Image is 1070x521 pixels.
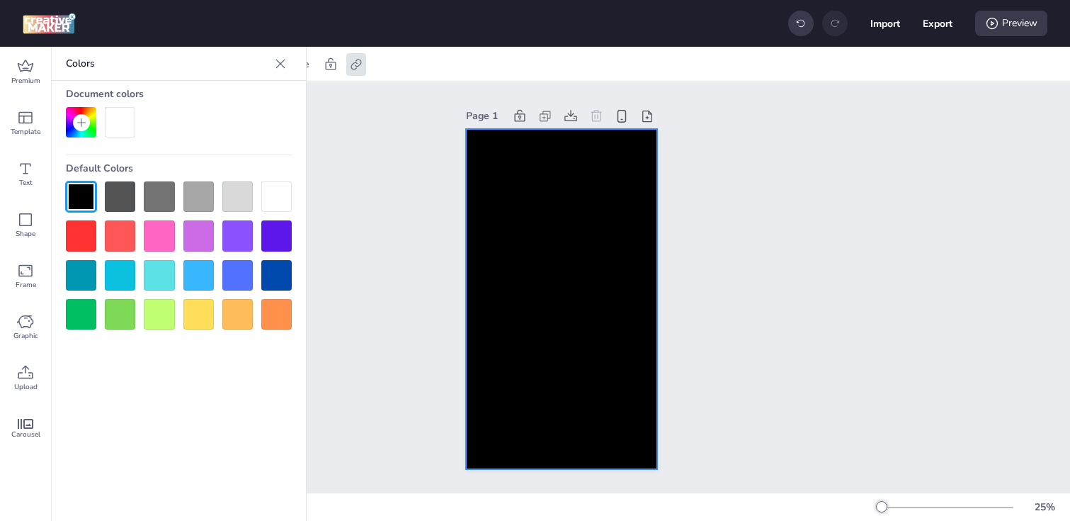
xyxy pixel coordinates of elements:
button: Import [870,9,900,38]
p: Colors [66,47,269,81]
div: Preview [975,11,1047,36]
span: Upload [14,381,38,393]
img: logo Creative Maker [23,13,76,34]
span: Carousel [11,429,40,440]
div: Document colors [66,81,292,107]
span: Frame [16,279,36,291]
span: Graphic [13,330,38,342]
div: Page 1 [466,108,504,123]
span: Shape [16,228,35,240]
div: 25 % [1028,500,1062,515]
div: Default Colors [66,155,292,181]
span: Text [19,177,33,189]
span: Premium [11,75,40,86]
button: Export [923,9,952,38]
span: Template [11,126,40,138]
